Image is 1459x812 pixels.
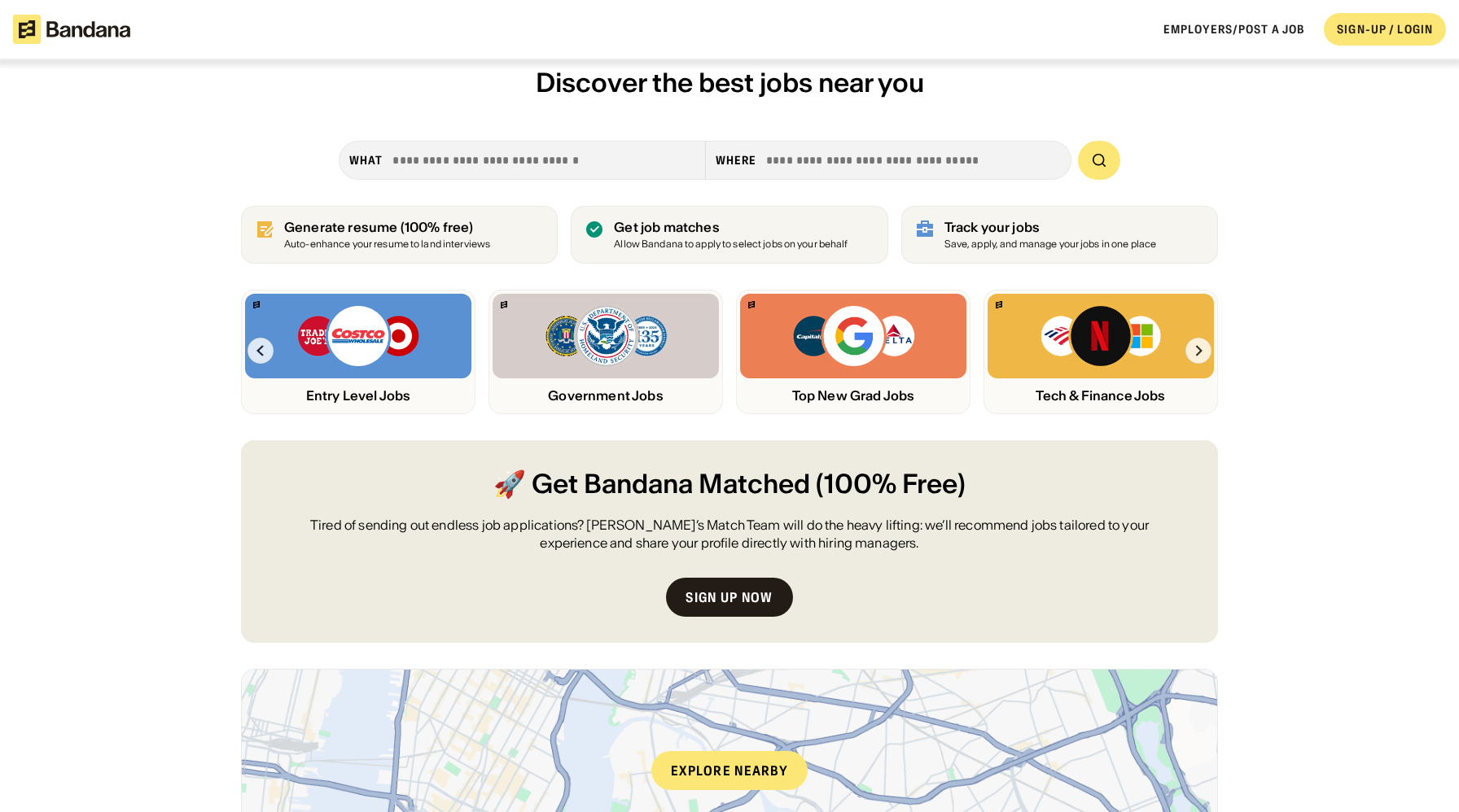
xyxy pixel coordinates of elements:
[984,290,1218,414] a: Bandana logoBank of America, Netflix, Microsoft logosTech & Finance Jobs
[241,206,558,264] a: Generate resume (100% free)Auto-enhance your resume to land interviews
[501,301,507,308] img: Bandana logo
[284,239,490,250] div: Auto-enhance your resume to land interviews
[736,290,970,414] a: Bandana logoCapital One, Google, Delta logosTop New Grad Jobs
[536,66,924,99] span: Discover the best jobs near you
[493,388,719,404] div: Government Jobs
[944,239,1157,250] div: Save, apply, and manage your jobs in one place
[571,206,887,264] a: Get job matches Allow Bandana to apply to select jobs on your behalf
[996,301,1002,308] img: Bandana logo
[816,466,966,503] span: (100% Free)
[493,466,810,503] span: 🚀 Get Bandana Matched
[1337,22,1433,37] div: SIGN-UP / LOGIN
[248,338,274,364] img: Left Arrow
[614,239,848,250] div: Allow Bandana to apply to select jobs on your behalf
[284,220,490,235] div: Generate resume
[666,578,792,617] a: Sign up now
[716,153,757,168] div: Where
[280,516,1179,552] div: Tired of sending out endless job applications? [PERSON_NAME]’s Match Team will do the heavy lifti...
[13,15,130,44] img: Bandana logotype
[401,219,474,235] span: (100% free)
[944,220,1157,235] div: Track your jobs
[241,290,475,414] a: Bandana logoTrader Joe’s, Costco, Target logosEntry Level Jobs
[988,388,1214,404] div: Tech & Finance Jobs
[686,591,773,604] div: Sign up now
[296,303,420,369] img: Trader Joe’s, Costco, Target logos
[245,388,471,404] div: Entry Level Jobs
[791,303,915,369] img: Capital One, Google, Delta logos
[544,303,668,369] img: FBI, DHS, MWRD logos
[901,206,1218,264] a: Track your jobs Save, apply, and manage your jobs in one place
[349,153,383,168] div: what
[1185,338,1211,364] img: Right Arrow
[651,751,808,790] div: Explore nearby
[489,290,723,414] a: Bandana logoFBI, DHS, MWRD logosGovernment Jobs
[1040,303,1163,369] img: Bank of America, Netflix, Microsoft logos
[740,388,966,404] div: Top New Grad Jobs
[1163,22,1304,37] a: Employers/Post a job
[253,301,260,308] img: Bandana logo
[748,301,755,308] img: Bandana logo
[614,220,848,235] div: Get job matches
